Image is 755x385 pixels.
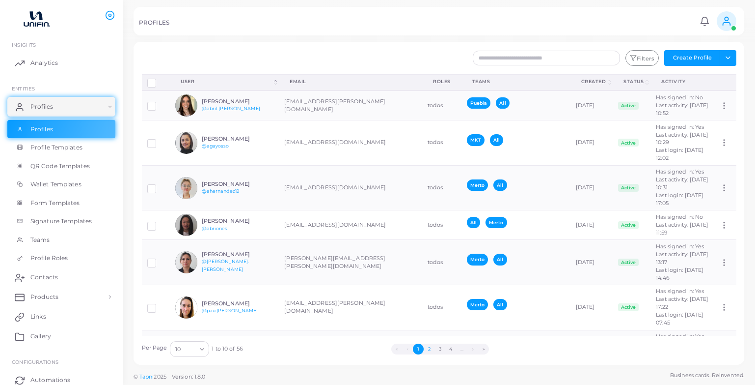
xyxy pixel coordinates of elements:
[290,78,411,85] div: Email
[279,120,422,166] td: [EMAIL_ADDRESS][DOMAIN_NAME]
[656,192,703,207] span: Last login: [DATE] 17:05
[656,131,708,146] span: Last activity: [DATE] 10:29
[467,97,491,109] span: Puebla
[618,184,639,192] span: Active
[170,341,209,357] div: Search for option
[570,165,613,210] td: [DATE]
[422,210,461,240] td: todos
[202,181,274,187] h6: [PERSON_NAME]
[570,285,613,330] td: [DATE]
[485,217,507,228] span: Merto
[202,106,260,111] a: @abril.[PERSON_NAME]
[618,221,639,229] span: Active
[175,251,197,273] img: avatar
[656,333,704,340] span: Has signed in: Yes
[30,376,70,385] span: Automations
[175,214,197,236] img: avatar
[570,330,613,375] td: [DATE]
[202,143,229,148] a: @agayosso
[467,299,488,310] span: Merto
[422,90,461,120] td: todos
[30,217,92,226] span: Signature Templates
[422,285,461,330] td: todos
[656,251,708,266] span: Last activity: [DATE] 13:17
[493,179,507,191] span: All
[656,296,708,310] span: Last activity: [DATE] 17:22
[714,74,736,90] th: Action
[30,273,58,282] span: Contacts
[175,132,197,154] img: avatar
[7,175,115,194] a: Wallet Templates
[175,177,197,199] img: avatar
[30,180,81,189] span: Wallet Templates
[202,226,228,231] a: @abriones
[7,194,115,212] a: Form Templates
[478,344,489,355] button: Go to last page
[142,344,167,352] label: Per Page
[279,165,422,210] td: [EMAIL_ADDRESS][DOMAIN_NAME]
[30,143,82,152] span: Profile Templates
[656,267,703,281] span: Last login: [DATE] 14:46
[212,345,243,353] span: 1 to 10 of 56
[134,373,205,381] span: ©
[175,94,197,117] img: avatar
[490,134,503,146] span: All
[12,86,35,91] span: ENTITIES
[656,102,708,117] span: Last activity: [DATE] 10:52
[30,293,58,301] span: Products
[496,97,509,109] span: All
[625,50,659,66] button: Filters
[570,90,613,120] td: [DATE]
[664,50,720,66] button: Create Profile
[656,213,703,220] span: Has signed in: No
[142,74,170,90] th: Row-selection
[570,240,613,285] td: [DATE]
[433,78,451,85] div: Roles
[656,221,708,236] span: Last activity: [DATE] 11:59
[9,9,63,28] img: logo
[202,300,274,307] h6: [PERSON_NAME]
[12,359,58,365] span: Configurations
[7,231,115,249] a: Teams
[30,125,53,134] span: Profiles
[30,199,80,207] span: Form Templates
[493,254,507,265] span: All
[656,147,703,161] span: Last login: [DATE] 12:02
[467,179,488,191] span: Merto
[656,243,704,250] span: Has signed in: Yes
[7,287,115,307] a: Products
[467,344,478,355] button: Go to next page
[424,344,434,355] button: Go to page 2
[7,138,115,157] a: Profile Templates
[445,344,456,355] button: Go to page 4
[279,285,422,330] td: [EMAIL_ADDRESS][PERSON_NAME][DOMAIN_NAME]
[181,78,272,85] div: User
[670,371,744,380] span: Business cards. Reinvented.
[279,90,422,120] td: [EMAIL_ADDRESS][PERSON_NAME][DOMAIN_NAME]
[656,168,704,175] span: Has signed in: Yes
[472,78,560,85] div: Teams
[656,176,708,191] span: Last activity: [DATE] 10:31
[7,157,115,176] a: QR Code Templates
[154,373,166,381] span: 2025
[422,330,461,375] td: todos
[243,344,638,355] ul: Pagination
[279,210,422,240] td: [EMAIL_ADDRESS][DOMAIN_NAME]
[413,344,424,355] button: Go to page 1
[202,188,239,194] a: @ahernandez12
[623,78,644,85] div: Status
[30,162,90,171] span: QR Code Templates
[30,254,68,263] span: Profile Roles
[202,218,274,224] h6: [PERSON_NAME]
[493,299,507,310] span: All
[661,78,703,85] div: activity
[467,254,488,265] span: Merto
[7,120,115,139] a: Profiles
[581,78,606,85] div: Created
[422,240,461,285] td: todos
[175,296,197,319] img: avatar
[7,307,115,326] a: Links
[30,332,51,341] span: Gallery
[202,259,249,272] a: @[PERSON_NAME].[PERSON_NAME]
